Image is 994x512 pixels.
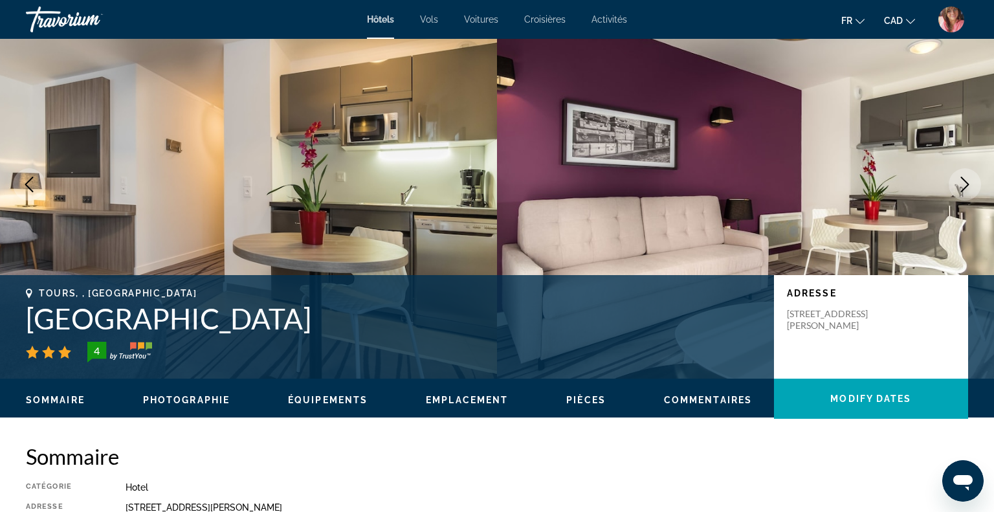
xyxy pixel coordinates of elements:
span: fr [841,16,852,26]
span: Modify Dates [830,394,911,404]
span: Sommaire [26,395,85,405]
button: User Menu [934,6,968,33]
iframe: Bouton de lancement de la fenêtre de messagerie [942,460,984,502]
span: CAD [884,16,903,26]
a: Hôtels [367,14,394,25]
span: Pièces [566,395,606,405]
button: Change language [841,11,865,30]
a: Activités [591,14,627,25]
button: Emplacement [426,394,508,406]
div: Hotel [126,482,968,493]
img: TrustYou guest rating badge [87,342,152,362]
img: User image [938,6,964,32]
span: Photographie [143,395,230,405]
button: Next image [949,168,981,201]
a: Vols [420,14,438,25]
p: Adresse [787,288,955,298]
span: Emplacement [426,395,508,405]
h2: Sommaire [26,443,968,469]
span: Tours, , [GEOGRAPHIC_DATA] [39,288,197,298]
a: Voitures [464,14,498,25]
button: Commentaires [664,394,752,406]
div: 4 [83,343,109,359]
span: Commentaires [664,395,752,405]
a: Croisières [524,14,566,25]
a: Travorium [26,3,155,36]
p: [STREET_ADDRESS][PERSON_NAME] [787,308,890,331]
button: Previous image [13,168,45,201]
span: Équipements [288,395,368,405]
h1: [GEOGRAPHIC_DATA] [26,302,761,335]
button: Pièces [566,394,606,406]
div: Catégorie [26,482,93,493]
button: Équipements [288,394,368,406]
button: Modify Dates [774,379,968,419]
button: Sommaire [26,394,85,406]
button: Photographie [143,394,230,406]
button: Change currency [884,11,915,30]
